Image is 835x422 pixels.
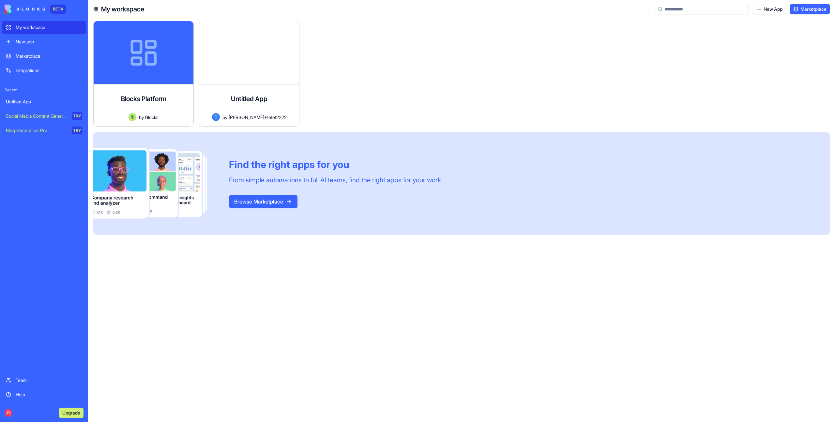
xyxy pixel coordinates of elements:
a: Help [2,388,86,401]
a: New app [2,35,86,48]
div: From simple automations to full AI teams, find the right apps for your work [229,175,441,185]
div: Blog Generation Pro [6,127,67,134]
div: My workspace [16,24,82,31]
span: Blocks [145,114,159,121]
span: [PERSON_NAME]+tetet2222 [229,114,287,121]
h4: Blocks Platform [121,94,166,103]
div: Social Media Content Generator [6,113,67,119]
a: Team [2,374,86,387]
a: Browse Marketplace [229,198,297,205]
div: Integrations [16,67,82,74]
span: D [5,409,12,417]
button: Upgrade [59,408,83,418]
div: Find the right apps for you [229,158,441,170]
a: Integrations [2,64,86,77]
div: New app [16,38,82,45]
div: Untitled App [6,98,82,105]
h4: Untitled App [231,94,267,103]
div: TRY [72,127,82,134]
span: by [222,114,227,121]
span: Recent [2,87,86,93]
span: D [212,113,220,121]
button: Browse Marketplace [229,195,297,208]
a: Untitled AppDby[PERSON_NAME]+tetet2222 [199,21,299,127]
div: BETA [50,5,66,14]
a: Blog Generation ProTRY [2,124,86,137]
a: Social Media Content GeneratorTRY [2,110,86,123]
a: Marketplace [2,50,86,63]
div: TRY [72,112,82,120]
a: Marketplace [790,4,830,14]
a: Blocks PlatformAvatarbyBlocks [93,21,194,127]
a: My workspace [2,21,86,34]
div: Team [16,377,82,384]
img: Avatar [129,113,136,121]
span: by [139,114,144,121]
div: Marketplace [16,53,82,59]
a: New App [753,4,786,14]
div: Help [16,391,82,398]
a: BETA [5,5,66,14]
a: Untitled App [2,95,86,108]
img: logo [5,5,45,14]
a: Upgrade [59,409,83,416]
h4: My workspace [101,5,144,14]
